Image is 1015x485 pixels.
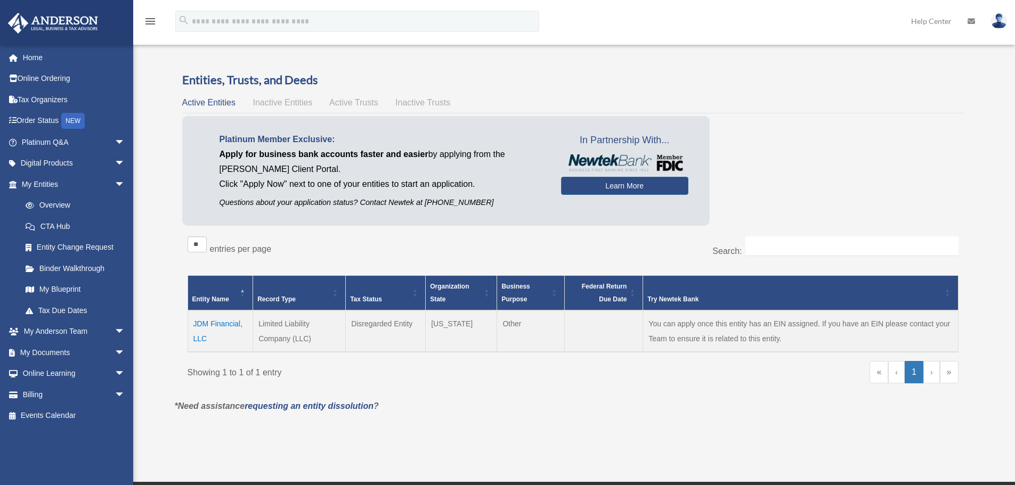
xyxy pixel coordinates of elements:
[245,401,373,410] a: requesting an entity dissolution
[430,283,469,303] span: Organization State
[253,98,312,107] span: Inactive Entities
[188,361,565,380] div: Showing 1 to 1 of 1 entry
[905,361,923,383] a: 1
[5,13,101,34] img: Anderson Advisors Platinum Portal
[497,276,565,311] th: Business Purpose: Activate to sort
[220,132,545,147] p: Platinum Member Exclusive:
[426,276,497,311] th: Organization State: Activate to sort
[257,295,296,303] span: Record Type
[7,47,141,68] a: Home
[395,98,450,107] span: Inactive Trusts
[7,342,141,363] a: My Documentsarrow_drop_down
[7,384,141,405] a: Billingarrow_drop_down
[561,132,688,149] span: In Partnership With...
[7,405,141,426] a: Events Calendar
[210,244,272,253] label: entries per page
[115,174,136,195] span: arrow_drop_down
[940,361,959,383] a: Last
[182,98,236,107] span: Active Entities
[15,258,136,279] a: Binder Walkthrough
[144,15,157,28] i: menu
[991,13,1007,29] img: User Pic
[115,321,136,343] span: arrow_drop_down
[220,147,545,177] p: by applying from the [PERSON_NAME] Client Portal.
[115,153,136,175] span: arrow_drop_down
[566,154,683,171] img: NewtekBankLogoSM.png
[220,150,428,159] span: Apply for business bank accounts faster and easier
[346,276,426,311] th: Tax Status: Activate to sort
[15,300,136,321] a: Tax Due Dates
[220,177,545,192] p: Click "Apply Now" next to one of your entities to start an application.
[253,310,346,352] td: Limited Liability Company (LLC)
[329,98,378,107] span: Active Trusts
[192,295,229,303] span: Entity Name
[115,363,136,385] span: arrow_drop_down
[115,384,136,406] span: arrow_drop_down
[188,276,253,311] th: Entity Name: Activate to invert sorting
[178,14,190,26] i: search
[7,110,141,132] a: Order StatusNEW
[15,195,131,216] a: Overview
[15,279,136,300] a: My Blueprint
[144,19,157,28] a: menu
[426,310,497,352] td: [US_STATE]
[188,310,253,352] td: JDM Financial, LLC
[7,89,141,110] a: Tax Organizers
[497,310,565,352] td: Other
[7,363,141,384] a: Online Learningarrow_drop_down
[7,153,141,174] a: Digital Productsarrow_drop_down
[923,361,940,383] a: Next
[565,276,643,311] th: Federal Return Due Date: Activate to sort
[7,131,141,153] a: Platinum Q&Aarrow_drop_down
[15,237,136,258] a: Entity Change Request
[115,342,136,364] span: arrow_drop_down
[712,246,742,256] label: Search:
[643,276,958,311] th: Try Newtek Bank : Activate to sort
[15,216,136,237] a: CTA Hub
[561,177,688,195] a: Learn More
[888,361,905,383] a: Previous
[870,361,888,383] a: First
[115,131,136,153] span: arrow_drop_down
[220,196,545,209] p: Questions about your application status? Contact Newtek at [PHONE_NUMBER]
[7,321,141,342] a: My Anderson Teamarrow_drop_down
[643,310,958,352] td: You can apply once this entity has an EIN assigned. If you have an EIN please contact your Team t...
[346,310,426,352] td: Disregarded Entity
[175,401,379,410] em: *Need assistance ?
[7,68,141,89] a: Online Ordering
[350,295,382,303] span: Tax Status
[61,113,85,129] div: NEW
[253,276,346,311] th: Record Type: Activate to sort
[501,283,530,303] span: Business Purpose
[182,72,964,88] h3: Entities, Trusts, and Deeds
[582,283,627,303] span: Federal Return Due Date
[7,174,136,195] a: My Entitiesarrow_drop_down
[647,293,941,306] div: Try Newtek Bank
